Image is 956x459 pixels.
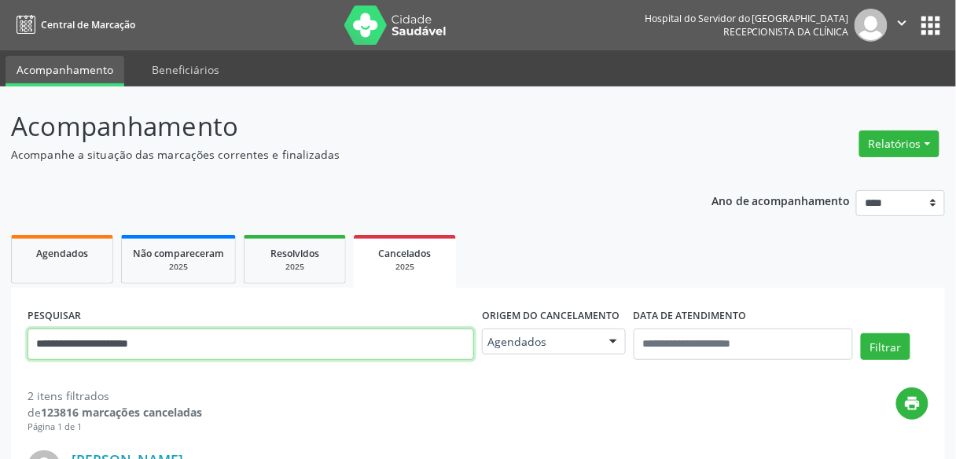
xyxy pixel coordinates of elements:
[859,130,939,157] button: Relatórios
[855,9,888,42] img: img
[634,304,747,329] label: DATA DE ATENDIMENTO
[896,387,928,420] button: print
[36,247,88,260] span: Agendados
[711,190,851,210] p: Ano de acompanhamento
[894,14,911,31] i: 
[482,304,620,329] label: Origem do cancelamento
[256,261,334,273] div: 2025
[365,261,445,273] div: 2025
[28,304,81,329] label: PESQUISAR
[11,107,665,146] p: Acompanhamento
[861,333,910,360] button: Filtrar
[133,261,224,273] div: 2025
[379,247,432,260] span: Cancelados
[28,404,202,420] div: de
[28,420,202,434] div: Página 1 de 1
[723,25,849,39] span: Recepcionista da clínica
[917,12,945,39] button: apps
[141,56,230,83] a: Beneficiários
[487,334,594,350] span: Agendados
[11,12,135,38] a: Central de Marcação
[41,405,202,420] strong: 123816 marcações canceladas
[888,9,917,42] button: 
[133,247,224,260] span: Não compareceram
[904,395,921,412] i: print
[11,146,665,163] p: Acompanhe a situação das marcações correntes e finalizadas
[41,18,135,31] span: Central de Marcação
[645,12,849,25] div: Hospital do Servidor do [GEOGRAPHIC_DATA]
[28,387,202,404] div: 2 itens filtrados
[6,56,124,86] a: Acompanhamento
[270,247,319,260] span: Resolvidos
